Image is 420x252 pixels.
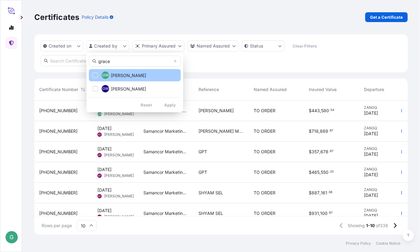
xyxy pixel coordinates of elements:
[164,102,176,108] p: Apply
[89,55,181,67] input: Search team member
[111,86,146,92] span: [PERSON_NAME]
[89,69,181,81] button: GW[PERSON_NAME]
[89,82,181,95] button: GW[PERSON_NAME]
[89,69,181,95] div: Select Option
[141,102,152,108] p: Reset
[159,100,181,110] button: Apply
[102,86,109,92] span: GW
[86,53,183,112] div: createdBy Filter options
[111,72,146,78] span: [PERSON_NAME]
[102,72,109,78] span: GW
[136,100,157,110] button: Reset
